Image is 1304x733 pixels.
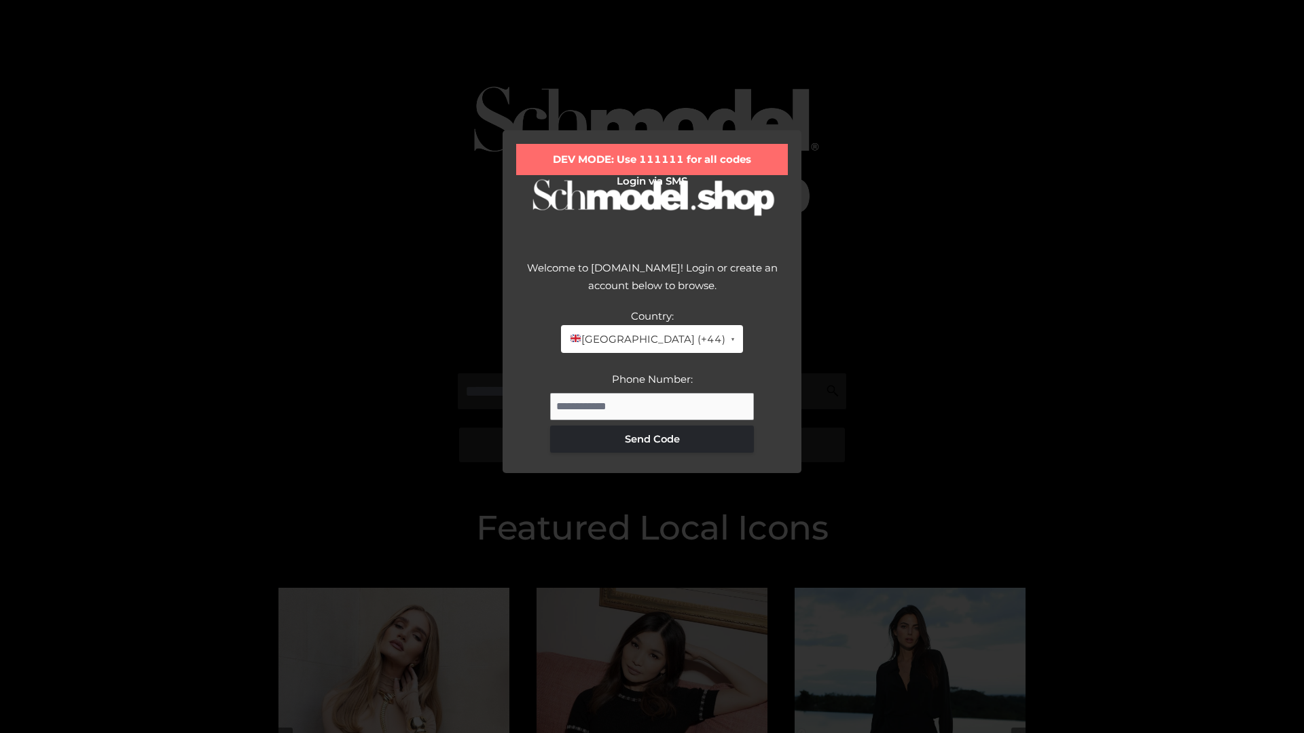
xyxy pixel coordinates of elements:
[569,331,725,348] span: [GEOGRAPHIC_DATA] (+44)
[570,333,581,343] img: 🇬🇧
[631,309,674,322] label: Country:
[516,259,788,307] div: Welcome to [DOMAIN_NAME]! Login or create an account below to browse.
[550,426,754,453] button: Send Code
[516,175,788,187] h2: Login via SMS
[516,144,788,175] div: DEV MODE: Use 111111 for all codes
[612,373,693,386] label: Phone Number:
